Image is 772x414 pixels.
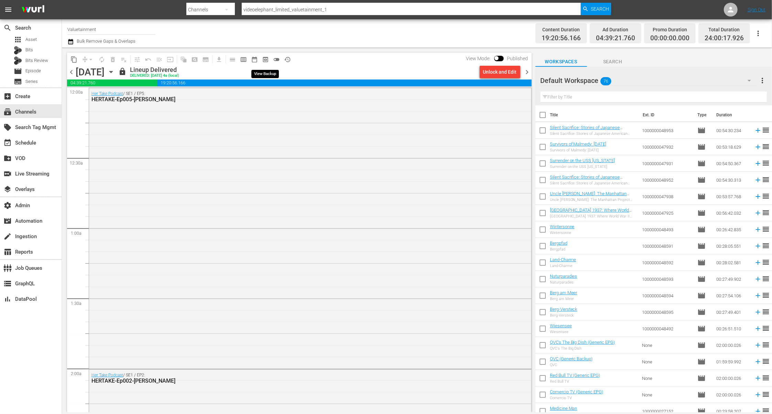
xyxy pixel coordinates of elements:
span: reorder [762,142,770,151]
td: 02:00:00.026 [714,386,751,403]
td: 1000000048952 [639,172,694,188]
span: 04:39:21.760 [596,34,635,42]
span: Select an event to delete [107,54,118,65]
td: 00:53:57.768 [714,188,751,205]
svg: Add to Schedule [754,325,762,332]
div: [GEOGRAPHIC_DATA] 1937: Where World War II Began [550,214,637,219]
svg: Add to Schedule [754,176,762,184]
svg: Add to Schedule [754,358,762,365]
span: reorder [762,242,770,250]
span: Bulk Remove Gaps & Overlaps [76,39,135,44]
a: Red Bull TV (Generic EPG) [550,373,600,378]
td: None [639,353,694,370]
td: 00:27:49.401 [714,304,751,320]
span: reorder [762,126,770,134]
div: Content Duration [542,25,581,34]
span: 19:20:56.166 [542,34,581,42]
span: Download as CSV [211,53,225,66]
td: 1000000048595 [639,304,694,320]
svg: Add to Schedule [754,259,762,266]
span: Remove Gaps & Overlaps [79,54,96,65]
svg: Add to Schedule [754,308,762,316]
div: QVC [550,363,593,367]
span: reorder [762,357,770,365]
span: Fill episodes with ad slates [154,54,165,65]
span: reorder [762,390,770,399]
th: Type [693,105,712,125]
button: more_vert [759,72,767,89]
span: 24 hours Lineup View is OFF [271,54,282,65]
span: Bits Review [25,57,48,64]
span: Episode [697,225,706,234]
span: 00:00:00.000 [650,34,689,42]
a: Her Take Podcast [91,373,123,378]
span: 19:20:56.166 [157,79,532,86]
td: 00:54:30.313 [714,172,751,188]
div: Wintersonne [550,231,575,235]
span: preview_outlined [262,56,269,63]
div: Promo Duration [650,25,689,34]
span: reorder [762,374,770,382]
div: Surrender on the USS [US_STATE] [550,164,615,169]
span: Refresh All Search Blocks [176,53,189,66]
td: 1000000047925 [639,205,694,221]
div: Wiesensee [550,330,572,334]
svg: Add to Schedule [754,374,762,382]
div: Silent Sacrifice: Stories of Japanese American Incarceration - Part 2 [550,131,637,136]
div: Ad Duration [596,25,635,34]
td: 00:26:42.835 [714,221,751,238]
span: Episode [697,291,706,300]
span: Create Series Block [200,54,211,65]
td: 00:28:02.581 [714,254,751,271]
a: Medicine Man [550,406,577,411]
span: menu [4,6,12,14]
div: HERTAKE-Ep002-[PERSON_NAME] [91,378,491,384]
span: reorder [762,275,770,283]
span: Loop Content [96,54,107,65]
span: toggle_off [273,56,280,63]
span: content_copy [70,56,77,63]
span: Overlays [3,185,12,193]
span: reorder [762,308,770,316]
span: Search Tag Mgmt [3,123,12,131]
svg: Add to Schedule [754,226,762,233]
td: None [639,386,694,403]
a: Silent Sacrifice: Stories of Japanese American Incarceration - Part 1 [550,174,623,185]
span: Channels [3,108,12,116]
span: Automation [3,217,12,225]
a: Naturparadies [550,274,577,279]
div: Comercio TV [550,396,604,400]
td: 1000000048592 [639,254,694,271]
span: Create Search Block [189,54,200,65]
span: Episode [697,126,706,135]
div: Bits Review [14,56,22,65]
span: Episode [697,341,706,349]
span: Live Streaming [3,170,12,178]
div: HERTAKE-Ep005-[PERSON_NAME] [91,96,491,103]
svg: Add to Schedule [754,292,762,299]
div: Berg-Versteck [550,313,577,318]
span: chevron_left [67,68,76,76]
span: Copy Lineup [68,54,79,65]
span: Episode [697,209,706,217]
td: 1000000048493 [639,221,694,238]
span: chevron_right [523,68,532,76]
span: Series [14,77,22,86]
span: View History [282,54,293,65]
a: Bergpfad [550,241,567,246]
span: Published [504,56,532,61]
span: Episode [697,308,706,316]
th: Ext. ID [639,105,693,125]
div: QVC's The Big Dish [550,346,615,351]
span: View Mode: [463,56,494,61]
span: 04:39:21.760 [67,79,157,86]
span: Schedule [3,139,12,147]
span: Series [25,78,38,85]
span: reorder [762,341,770,349]
a: Land-Charme [550,257,576,262]
div: Naturparadies [550,280,577,285]
span: Search [3,24,12,32]
span: lock [118,67,127,76]
span: reorder [762,324,770,332]
span: VOD [3,154,12,162]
